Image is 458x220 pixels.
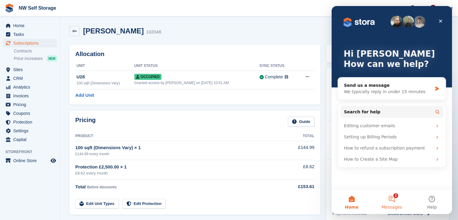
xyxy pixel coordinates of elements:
[134,80,260,86] div: Granted access by [PERSON_NAME] on [DATE] 10:51 AM
[13,83,49,91] span: Analytics
[416,5,425,11] span: Help
[76,74,134,80] div: U28
[75,144,278,151] div: 100 sqft (Dimensions Vary) × 1
[13,30,49,39] span: Tasks
[13,92,49,100] span: Invoices
[14,56,43,61] span: Price increases
[47,55,57,61] div: NEW
[3,39,57,47] a: menu
[288,117,314,127] a: Guide
[75,199,119,209] a: Edit Unit Types
[278,131,314,141] th: Total
[75,131,278,141] th: Product
[75,170,278,176] div: £8.62 every month
[3,100,57,109] a: menu
[13,39,49,47] span: Subscriptions
[430,5,436,11] img: Josh Vines
[76,80,134,86] div: 100 sqft (Dimensions Vary)
[75,117,96,127] h2: Pricing
[14,55,57,62] a: Price increases NEW
[332,6,452,214] iframe: Intercom live chat
[386,5,398,11] span: Create
[13,135,49,144] span: Capital
[50,157,57,164] a: Preview store
[285,75,288,79] img: icon-info-grey-7440780725fd019a000dd9b08b2336e03edf1995a4989e88bcd33f0948082b44.svg
[3,135,57,144] a: menu
[134,74,161,80] span: Occupied
[259,61,298,71] th: Sync Status
[13,127,49,135] span: Settings
[3,156,57,165] a: menu
[5,149,60,155] span: Storefront
[75,61,134,71] th: Unit
[13,118,49,126] span: Protection
[16,3,58,13] a: NW Self Storage
[75,51,314,58] h2: Allocation
[122,199,166,209] a: Edit Protection
[437,5,453,11] span: Account
[3,30,57,39] a: menu
[75,184,86,189] span: Total
[75,151,278,157] div: £144.99 every month
[75,92,94,99] a: Add Unit
[146,29,161,36] div: 102046
[13,21,49,30] span: Home
[14,48,57,54] a: Contracts
[265,74,283,80] div: Complete
[3,118,57,126] a: menu
[278,183,314,190] div: £153.61
[13,109,49,118] span: Coupons
[3,92,57,100] a: menu
[3,21,57,30] a: menu
[278,160,314,180] td: £8.62
[13,156,49,165] span: Online Store
[83,27,144,35] h2: [PERSON_NAME]
[13,74,49,83] span: CRM
[3,109,57,118] a: menu
[75,164,278,171] div: Protection £2,500.00 × 1
[3,74,57,83] a: menu
[87,185,117,189] span: Before discounts
[3,65,57,74] a: menu
[5,4,14,13] img: stora-icon-8386f47178a22dfd0bd8f6a31ec36ba5ce8667c1dd55bd0f319d3a0aa187defe.svg
[278,141,314,160] td: £144.99
[13,65,49,74] span: Sites
[13,100,49,109] span: Pricing
[3,83,57,91] a: menu
[3,127,57,135] a: menu
[134,61,260,71] th: Unit Status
